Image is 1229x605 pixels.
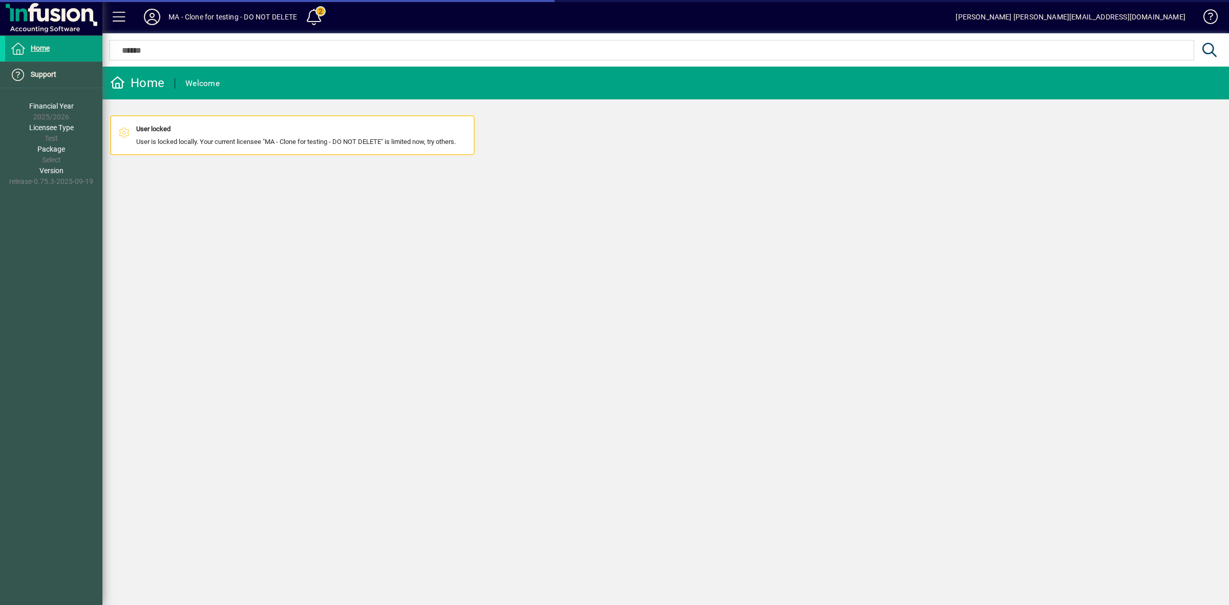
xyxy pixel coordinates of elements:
span: Version [39,166,63,175]
div: User locked [136,124,456,134]
div: User is locked locally. Your current licensee "MA - Clone for testing - DO NOT DELETE" is limited... [136,124,456,147]
span: Financial Year [29,102,74,110]
span: Support [31,70,56,78]
button: Profile [136,8,168,26]
div: MA - Clone for testing - DO NOT DELETE [168,9,298,25]
a: Knowledge Base [1196,2,1216,35]
span: Licensee Type [29,123,74,132]
span: Home [31,44,50,52]
a: Support [5,62,102,88]
div: Welcome [185,75,220,92]
div: Home [110,75,164,91]
div: [PERSON_NAME] [PERSON_NAME][EMAIL_ADDRESS][DOMAIN_NAME] [956,9,1185,25]
span: Package [37,145,65,153]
